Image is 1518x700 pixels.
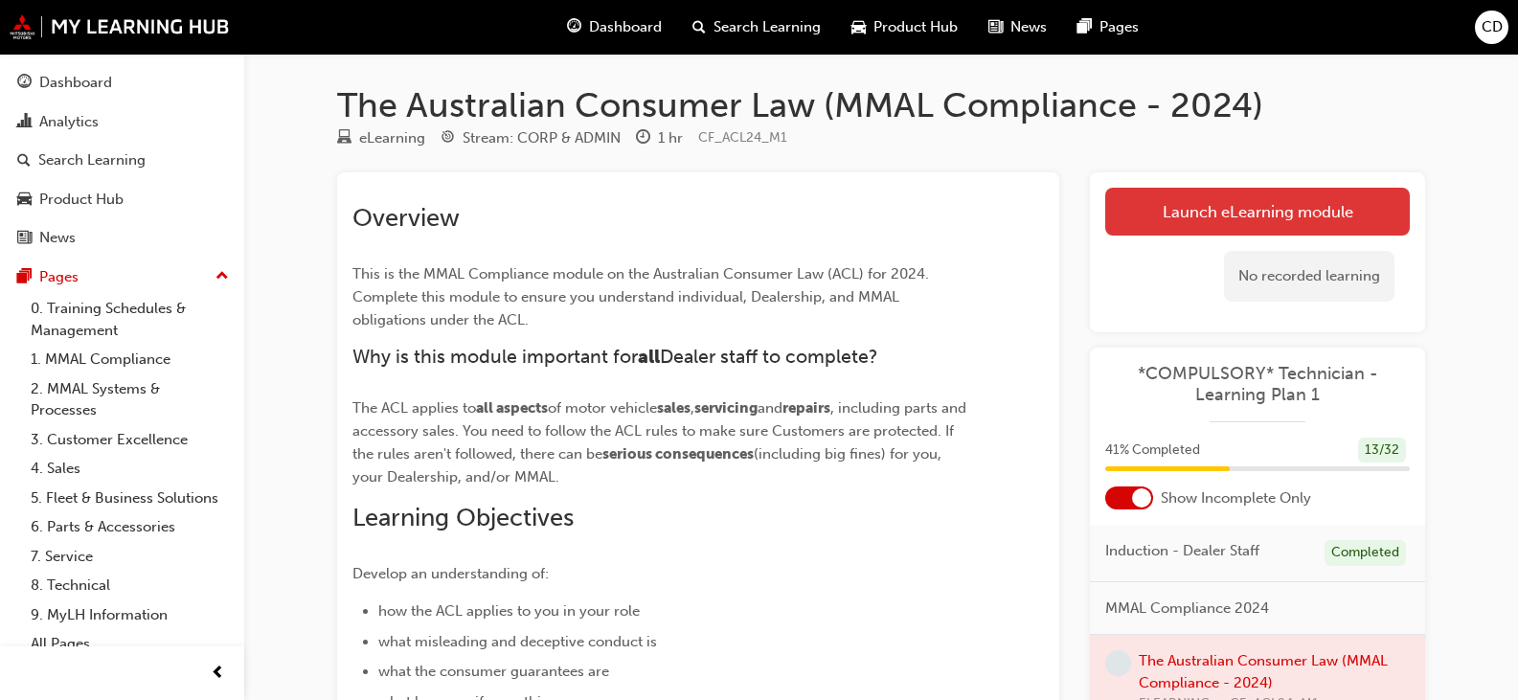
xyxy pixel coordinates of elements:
[1062,8,1154,47] a: pages-iconPages
[441,126,621,150] div: Stream
[23,484,237,513] a: 5. Fleet & Business Solutions
[23,425,237,455] a: 3. Customer Excellence
[8,65,237,101] a: Dashboard
[23,629,237,659] a: All Pages
[988,15,1003,39] span: news-icon
[638,346,660,368] span: all
[8,182,237,217] a: Product Hub
[17,230,32,247] span: news-icon
[657,399,691,417] span: sales
[1099,16,1139,38] span: Pages
[1482,16,1503,38] span: CD
[589,16,662,38] span: Dashboard
[23,512,237,542] a: 6. Parts & Accessories
[23,542,237,572] a: 7. Service
[463,127,621,149] div: Stream: CORP & ADMIN
[1358,438,1406,463] div: 13 / 32
[17,114,32,131] span: chart-icon
[352,399,476,417] span: The ACL applies to
[873,16,958,38] span: Product Hub
[851,15,866,39] span: car-icon
[602,445,754,463] span: serious consequences
[39,227,76,249] div: News
[39,111,99,133] div: Analytics
[378,663,609,680] span: what the consumer guarantees are
[352,399,970,463] span: , including parts and accessory sales. You need to follow the ACL rules to make sure Customers ar...
[658,127,683,149] div: 1 hr
[352,265,933,328] span: This is the MMAL Compliance module on the Australian Consumer Law (ACL) for 2024. Complete this m...
[552,8,677,47] a: guage-iconDashboard
[23,345,237,374] a: 1. MMAL Compliance
[378,602,640,620] span: how the ACL applies to you in your role
[8,260,237,295] button: Pages
[1475,11,1508,44] button: CD
[692,15,706,39] span: search-icon
[836,8,973,47] a: car-iconProduct Hub
[352,203,460,233] span: Overview
[636,130,650,147] span: clock-icon
[17,269,32,286] span: pages-icon
[337,130,351,147] span: learningResourceType_ELEARNING-icon
[548,399,657,417] span: of motor vehicle
[23,571,237,600] a: 8. Technical
[636,126,683,150] div: Duration
[698,129,787,146] span: Learning resource code
[23,454,237,484] a: 4. Sales
[352,565,549,582] span: Develop an understanding of:
[10,14,230,39] img: mmal
[691,399,694,417] span: ,
[1224,251,1394,302] div: No recorded learning
[1105,650,1131,676] span: learningRecordVerb_NONE-icon
[378,633,657,650] span: what misleading and deceptive conduct is
[17,152,31,169] span: search-icon
[39,189,124,211] div: Product Hub
[359,127,425,149] div: eLearning
[211,662,225,686] span: prev-icon
[758,399,782,417] span: and
[1161,487,1311,509] span: Show Incomplete Only
[1105,440,1200,462] span: 41 % Completed
[23,374,237,425] a: 2. MMAL Systems & Processes
[17,192,32,209] span: car-icon
[215,264,229,289] span: up-icon
[660,346,878,368] span: Dealer staff to complete?
[23,294,237,345] a: 0. Training Schedules & Management
[782,399,830,417] span: repairs
[39,72,112,94] div: Dashboard
[1077,15,1092,39] span: pages-icon
[694,399,758,417] span: servicing
[8,143,237,178] a: Search Learning
[17,75,32,92] span: guage-icon
[337,126,425,150] div: Type
[1105,540,1259,562] span: Induction - Dealer Staff
[337,84,1425,126] h1: The Australian Consumer Law (MMAL Compliance - 2024)
[441,130,455,147] span: target-icon
[1105,188,1410,236] a: Launch eLearning module
[38,149,146,171] div: Search Learning
[677,8,836,47] a: search-iconSearch Learning
[1325,540,1406,566] div: Completed
[352,346,638,368] span: Why is this module important for
[39,266,79,288] div: Pages
[1105,598,1269,620] span: MMAL Compliance 2024
[1105,363,1410,406] a: *COMPULSORY* Technician - Learning Plan 1
[476,399,548,417] span: all aspects
[1010,16,1047,38] span: News
[8,220,237,256] a: News
[567,15,581,39] span: guage-icon
[352,503,574,532] span: Learning Objectives
[23,600,237,630] a: 9. MyLH Information
[8,104,237,140] a: Analytics
[714,16,821,38] span: Search Learning
[973,8,1062,47] a: news-iconNews
[8,61,237,260] button: DashboardAnalyticsSearch LearningProduct HubNews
